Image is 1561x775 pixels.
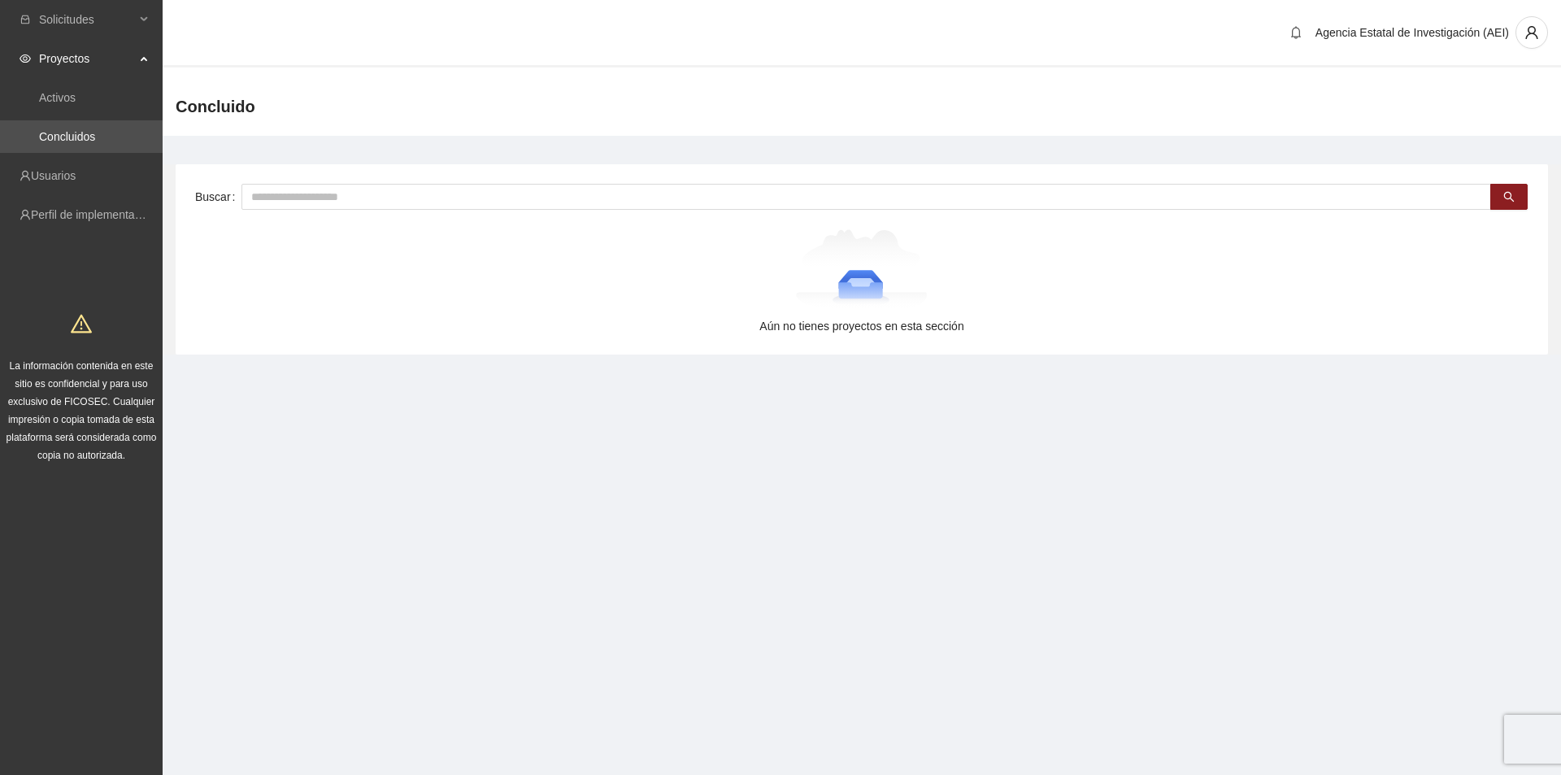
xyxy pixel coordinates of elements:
[176,94,255,120] span: Concluido
[20,53,31,64] span: eye
[31,169,76,182] a: Usuarios
[1516,25,1547,40] span: user
[7,360,157,461] span: La información contenida en este sitio es confidencial y para uso exclusivo de FICOSEC. Cualquier...
[202,317,1522,335] div: Aún no tienes proyectos en esta sección
[1490,184,1528,210] button: search
[71,313,92,334] span: warning
[796,229,928,311] img: Aún no tienes proyectos en esta sección
[1315,26,1509,39] span: Agencia Estatal de Investigación (AEI)
[195,184,241,210] label: Buscar
[1503,191,1515,204] span: search
[39,130,95,143] a: Concluidos
[39,3,135,36] span: Solicitudes
[39,91,76,104] a: Activos
[20,14,31,25] span: inbox
[1283,20,1309,46] button: bell
[39,42,135,75] span: Proyectos
[1284,26,1308,39] span: bell
[31,208,158,221] a: Perfil de implementadora
[1515,16,1548,49] button: user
